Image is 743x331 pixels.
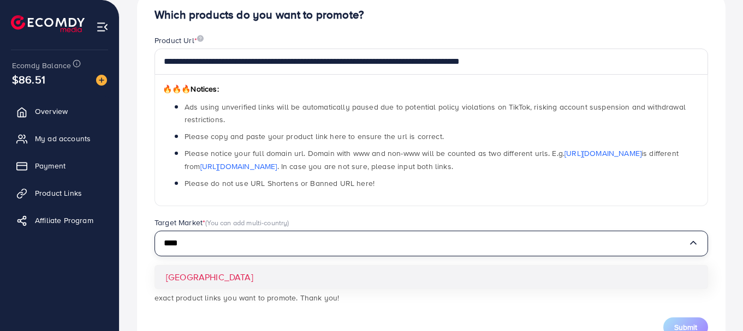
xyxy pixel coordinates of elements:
[163,83,191,94] span: 🔥🔥🔥
[154,231,708,256] div: Search for option
[200,161,277,172] a: [URL][DOMAIN_NAME]
[8,155,111,177] a: Payment
[164,235,688,252] input: Search for option
[8,128,111,149] a: My ad accounts
[96,75,107,86] img: image
[163,83,219,94] span: Notices:
[564,148,641,159] a: [URL][DOMAIN_NAME]
[197,35,204,42] img: image
[154,35,204,46] label: Product Url
[8,182,111,204] a: Product Links
[11,15,85,32] img: logo
[185,178,375,189] span: Please do not use URL Shortens or Banned URL here!
[35,133,91,144] span: My ad accounts
[185,148,679,171] span: Please notice your full domain url. Domain with www and non-www will be counted as two different ...
[96,21,109,33] img: menu
[35,106,68,117] span: Overview
[205,218,289,227] span: (You can add multi-country)
[12,60,71,71] span: Ecomdy Balance
[35,188,82,198] span: Product Links
[155,266,708,289] li: [GEOGRAPHIC_DATA]
[185,131,444,142] span: Please copy and paste your product link here to ensure the url is correct.
[8,100,111,122] a: Overview
[35,160,66,171] span: Payment
[154,8,708,22] h4: Which products do you want to promote?
[154,217,289,228] label: Target Market
[35,215,93,226] span: Affiliate Program
[8,209,111,231] a: Affiliate Program
[154,278,708,304] p: *Note: If you use unverified product links, the Ecomdy system will notify the support team to rev...
[697,282,735,323] iframe: Chat
[10,68,47,92] span: $86.51
[185,101,686,125] span: Ads using unverified links will be automatically paused due to potential policy violations on Tik...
